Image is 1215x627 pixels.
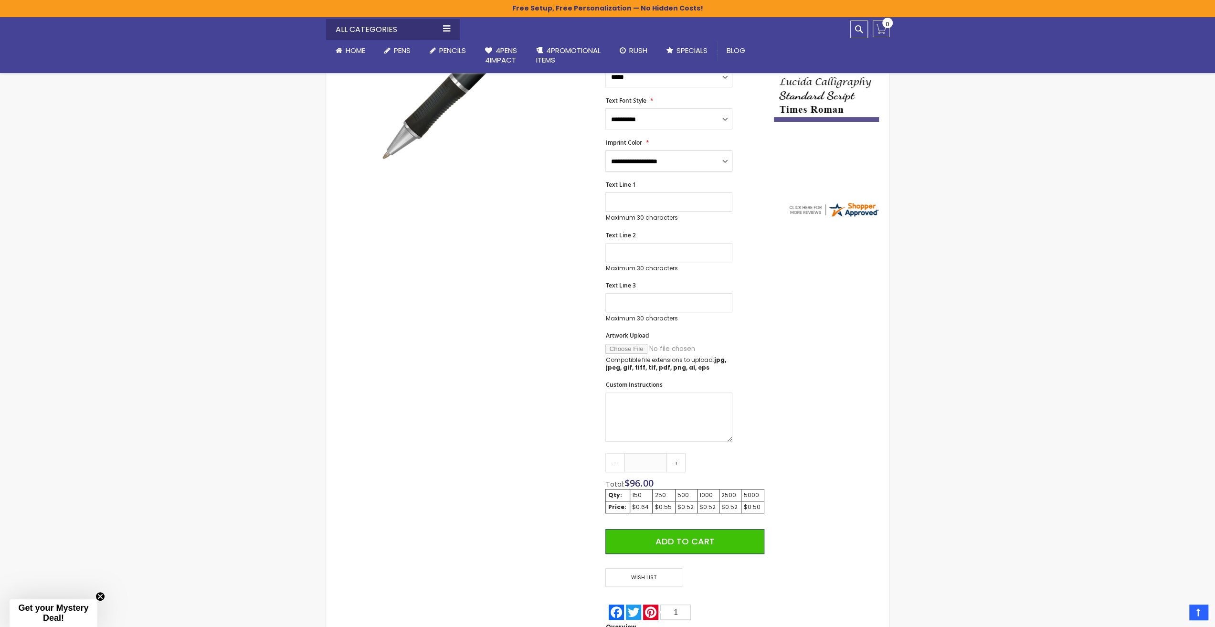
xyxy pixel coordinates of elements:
div: 1000 [699,491,717,499]
span: Total: [605,479,624,489]
a: - [605,453,624,472]
a: Rush [610,40,657,61]
p: Compatible file extensions to upload: [605,356,732,372]
span: Custom Instructions [605,381,662,389]
span: Add to Cart [655,535,715,547]
button: Close teaser [95,592,105,601]
div: $0.50 [743,503,761,511]
span: Get your Mystery Deal! [18,603,88,623]
img: 4pens.com widget logo [788,201,879,218]
div: 500 [677,491,695,499]
a: Pinterest1 [642,605,692,620]
span: Home [346,45,365,55]
div: $0.64 [632,503,650,511]
p: Maximum 30 characters [605,265,732,272]
span: 1 [674,608,678,616]
strong: jpg, jpeg, gif, tiff, tif, pdf, png, ai, eps [605,356,726,372]
span: Blog [727,45,745,55]
span: 4PROMOTIONAL ITEMS [536,45,601,65]
a: Twitter [625,605,642,620]
a: 4PROMOTIONALITEMS [527,40,610,71]
span: Pens [394,45,411,55]
div: 250 [655,491,673,499]
a: Home [326,40,375,61]
span: 4Pens 4impact [485,45,517,65]
div: 5000 [743,491,761,499]
div: Very easy site to use boyfriend wanted me to order pens for his business [781,159,873,180]
a: Top [1189,605,1208,620]
p: Maximum 30 characters [605,315,732,322]
span: Imprint Color [605,138,642,147]
span: Pencils [439,45,466,55]
div: $0.52 [677,503,695,511]
strong: Price: [608,503,626,511]
a: Specials [657,40,717,61]
span: [GEOGRAPHIC_DATA] [858,144,929,153]
span: 96.00 [629,477,653,489]
span: 0 [886,20,889,29]
a: Wish List [605,568,685,587]
span: Wish List [605,568,682,587]
span: Specials [676,45,708,55]
div: 150 [632,491,650,499]
div: All Categories [326,19,460,40]
span: Text Font Style [605,96,646,105]
strong: Qty: [608,491,622,499]
a: 4Pens4impact [475,40,527,71]
div: $0.55 [655,503,673,511]
img: font-personalization-examples [774,30,879,122]
span: OK [847,144,857,153]
div: $0.52 [721,503,739,511]
span: [PERSON_NAME] [781,144,844,153]
div: Get your Mystery Deal!Close teaser [10,599,97,627]
a: Pens [375,40,420,61]
a: Facebook [608,605,625,620]
span: Text Line 3 [605,281,635,289]
span: Rush [629,45,647,55]
span: Text Line 2 [605,231,635,239]
a: 0 [873,21,889,37]
button: Add to Cart [605,529,764,554]
div: 2500 [721,491,739,499]
div: $0.52 [699,503,717,511]
a: Blog [717,40,755,61]
span: $ [624,477,653,489]
a: + [666,453,686,472]
a: Pencils [420,40,475,61]
span: Text Line 1 [605,181,635,189]
span: Artwork Upload [605,331,648,340]
a: 4pens.com certificate URL [788,212,879,220]
span: - , [844,144,929,153]
p: Maximum 30 characters [605,214,732,222]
